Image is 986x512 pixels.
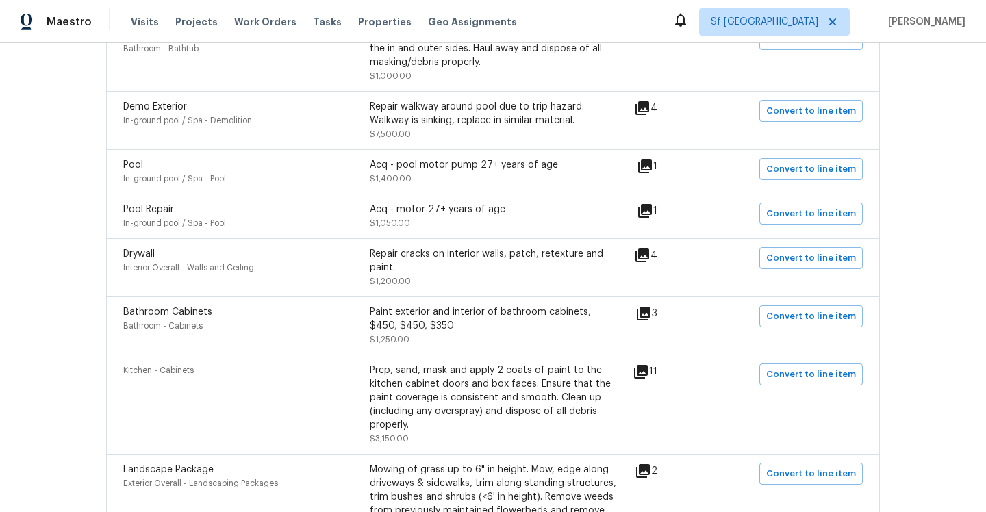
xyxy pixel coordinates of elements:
[883,15,965,29] span: [PERSON_NAME]
[634,100,701,116] div: 4
[123,102,187,112] span: Demo Exterior
[759,247,863,269] button: Convert to line item
[637,203,701,219] div: 1
[234,15,296,29] span: Work Orders
[123,307,212,317] span: Bathroom Cabinets
[634,247,701,264] div: 4
[123,366,194,374] span: Kitchen - Cabinets
[370,203,616,216] div: Acq - motor 27+ years of age
[123,219,226,227] span: In-ground pool / Spa - Pool
[759,158,863,180] button: Convert to line item
[370,335,409,344] span: $1,250.00
[370,363,616,432] div: Prep, sand, mask and apply 2 coats of paint to the kitchen cabinet doors and box faces. Ensure th...
[123,44,199,53] span: Bathroom - Bathtub
[123,264,254,272] span: Interior Overall - Walls and Ceiling
[766,367,856,383] span: Convert to line item
[759,363,863,385] button: Convert to line item
[759,100,863,122] button: Convert to line item
[766,103,856,119] span: Convert to line item
[47,15,92,29] span: Maestro
[123,249,155,259] span: Drywall
[370,175,412,183] span: $1,400.00
[370,435,409,443] span: $3,150.00
[759,305,863,327] button: Convert to line item
[370,28,616,69] div: Prep, mask, clean and reglaze the tub (white) both on the in and outer sides. Haul away and dispo...
[635,305,701,322] div: 3
[370,158,616,172] div: Acq - pool motor pump 27+ years of age
[123,205,174,214] span: Pool Repair
[759,203,863,225] button: Convert to line item
[370,305,616,333] div: Paint exterior and interior of bathroom cabinets, $450, $450, $350
[175,15,218,29] span: Projects
[370,219,410,227] span: $1,050.00
[358,15,412,29] span: Properties
[370,277,411,285] span: $1,200.00
[370,130,411,138] span: $7,500.00
[370,72,412,80] span: $1,000.00
[123,175,226,183] span: In-ground pool / Spa - Pool
[766,162,856,177] span: Convert to line item
[123,160,143,170] span: Pool
[759,463,863,485] button: Convert to line item
[711,15,818,29] span: Sf [GEOGRAPHIC_DATA]
[766,206,856,222] span: Convert to line item
[123,465,214,474] span: Landscape Package
[635,463,701,479] div: 2
[428,15,517,29] span: Geo Assignments
[131,15,159,29] span: Visits
[123,322,203,330] span: Bathroom - Cabinets
[766,309,856,324] span: Convert to line item
[766,466,856,482] span: Convert to line item
[313,17,342,27] span: Tasks
[123,479,278,487] span: Exterior Overall - Landscaping Packages
[637,158,701,175] div: 1
[633,363,701,380] div: 11
[123,116,252,125] span: In-ground pool / Spa - Demolition
[370,100,616,127] div: Repair walkway around pool due to trip hazard. Walkway is sinking, replace in similar material.
[370,247,616,274] div: Repair cracks on interior walls, patch, retexture and paint.
[766,251,856,266] span: Convert to line item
